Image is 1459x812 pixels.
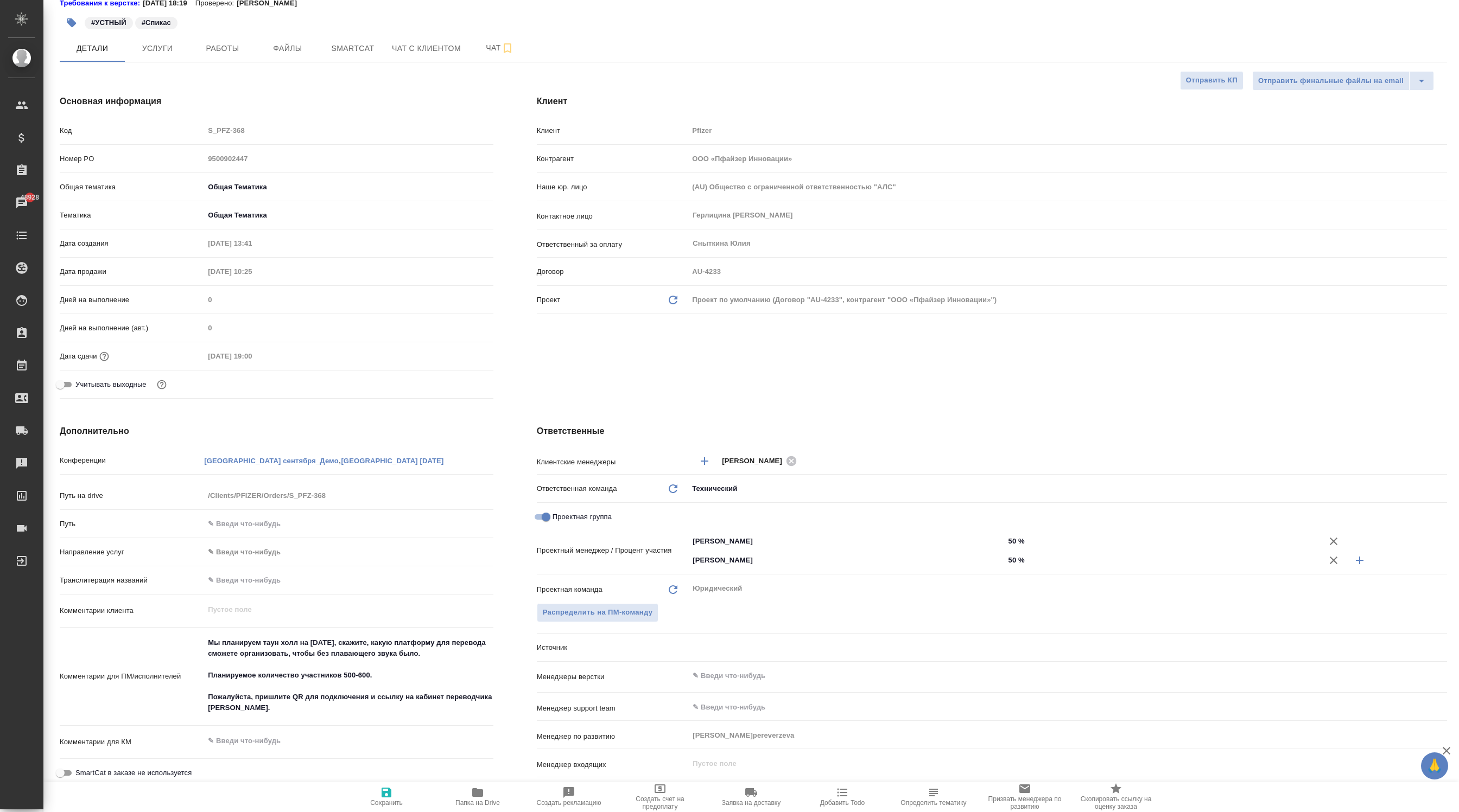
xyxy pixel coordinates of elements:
span: Распределить на ПМ-команду [543,606,653,619]
span: Папка на Drive [455,799,500,807]
p: Дата продажи [60,266,204,277]
span: , [339,456,341,465]
div: ✎ Введи что-нибудь [204,543,493,561]
span: Smartcat [327,42,379,55]
span: Добавить Todo [820,799,865,807]
span: Чат с клиентом [392,42,461,55]
h4: Основная информация [60,95,493,108]
span: Заявка на доставку [722,799,781,807]
p: #УСТНЫЙ [91,17,126,28]
input: Пустое поле [204,488,493,503]
input: Пустое поле [688,151,1447,167]
button: Отправить финальные файлы на email [1252,71,1410,91]
input: Пустое поле [204,123,493,138]
svg: Подписаться [501,42,514,55]
p: Конференции [60,455,204,466]
span: Отправить финальные файлы на email [1258,75,1404,87]
button: Отправить КП [1180,71,1244,90]
div: Общая Тематика [204,206,493,225]
button: Если добавить услуги и заполнить их объемом, то дата рассчитается автоматически [97,349,111,363]
span: SmartCat в заказе не используется [75,768,192,778]
div: split button [1252,71,1434,91]
button: Open [1441,675,1443,677]
p: Контактное лицо [537,211,689,222]
h4: Ответственные [537,425,1447,438]
p: Направление услуг [60,547,204,558]
button: Выбери, если сб и вс нужно считать рабочими днями для выполнения заказа. [155,378,169,392]
p: Транслитерация названий [60,575,204,586]
p: Дней на выполнение (авт.) [60,323,204,334]
input: Пустое поле [204,151,493,167]
p: Наше юр. лицо [537,182,689,193]
h4: Клиент [537,95,1447,108]
p: Код [60,125,204,136]
h4: Дополнительно [60,425,493,438]
span: Создать рекламацию [537,799,601,807]
input: Пустое поле [204,320,493,336]
a: [GEOGRAPHIC_DATA] [DATE] [341,456,443,465]
span: Спикас [134,17,179,27]
input: ✎ Введи что-нибудь [1005,533,1321,549]
p: Менеджер по развитию [537,731,689,742]
textarea: Мы планируем таун холл на [DATE], скажите, какую платформу для перевода сможете организовать, что... [204,634,493,717]
p: Дата создания [60,238,204,249]
div: ✎ Введи что-нибудь [208,547,480,558]
input: Пустое поле [204,235,299,251]
p: Менеджеры верстки [537,672,689,682]
button: Сохранить [341,782,432,812]
span: Скопировать ссылку на оценку заказа [1077,795,1155,810]
span: В заказе уже есть ответственный ПМ или ПМ группа [537,603,659,622]
span: Призвать менеджера по развитию [986,795,1064,810]
span: 48928 [14,192,46,203]
button: Скопировать ссылку на оценку заказа [1070,782,1162,812]
button: Open [999,559,1001,561]
p: Путь [60,519,204,529]
p: Проектная команда [537,584,602,595]
input: ✎ Введи что-нибудь [204,516,493,532]
span: Создать счет на предоплату [621,795,699,810]
input: Пустое поле [688,123,1447,138]
div: [PERSON_NAME] [722,454,800,468]
button: Добавить Todo [797,782,888,812]
p: Контрагент [537,154,689,164]
span: Услуги [131,42,183,55]
p: Дата сдачи [60,351,97,362]
p: Ответственный за оплату [537,239,689,250]
button: Заявка на доставку [706,782,797,812]
span: Определить тематику [900,799,966,807]
span: УСТНЫЙ [84,17,134,27]
button: 🙏 [1421,752,1448,779]
span: Файлы [262,42,314,55]
p: Комментарии для ПМ/исполнителей [60,671,204,682]
a: 48928 [3,189,41,216]
input: ✎ Введи что-нибудь [204,572,493,588]
p: Менеджер входящих [537,759,689,770]
button: Папка на Drive [432,782,523,812]
div: Проект по умолчанию (Договор "AU-4233", контрагент "ООО «Пфайзер Инновации»") [688,291,1447,309]
input: Пустое поле [204,264,299,279]
div: Общая Тематика [204,178,493,196]
span: Детали [66,42,118,55]
span: Сохранить [370,799,403,807]
button: Добавить менеджера [692,448,718,474]
p: Тематика [60,210,204,221]
p: Путь на drive [60,490,204,501]
p: Комментарии для КМ [60,737,204,747]
p: [GEOGRAPHIC_DATA] [DATE] [341,457,443,465]
input: ✎ Введи что-нибудь [1005,552,1321,568]
input: ✎ Введи что-нибудь [692,669,1407,682]
button: Создать счет на предоплату [614,782,706,812]
div: Технический [688,479,1447,498]
button: Призвать менеджера по развитию [979,782,1070,812]
input: Пустое поле [692,757,1422,770]
input: Пустое поле [688,264,1447,279]
p: Проект [537,295,561,305]
p: Менеджер support team [537,703,689,714]
p: Источник [537,642,689,653]
button: Open [1441,706,1443,708]
span: Чат [474,41,526,55]
p: #Спикас [142,17,171,28]
button: Добавить тэг [60,11,84,35]
p: Дней на выполнение [60,295,204,305]
button: Создать рекламацию [523,782,614,812]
